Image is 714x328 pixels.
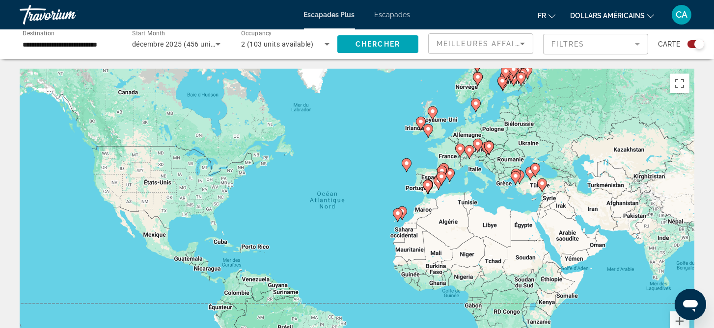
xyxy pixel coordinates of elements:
[304,11,355,19] a: Escapades Plus
[543,33,648,55] button: Filter
[570,8,654,23] button: Changer de devise
[132,40,250,48] span: décembre 2025 (456 units available)
[241,30,272,37] span: Occupancy
[669,4,694,25] button: Menu utilisateur
[356,40,400,48] span: Chercher
[675,289,706,320] iframe: Bouton de lancement de la fenêtre de messagerie
[658,37,680,51] span: Carte
[670,74,689,93] button: Passer en plein écran
[23,30,55,37] span: Destination
[20,2,118,27] a: Travorium
[437,38,525,50] mat-select: Sort by
[538,12,546,20] font: fr
[676,9,687,20] font: CA
[241,40,313,48] span: 2 (103 units available)
[570,12,645,20] font: dollars américains
[337,35,418,53] button: Chercher
[538,8,555,23] button: Changer de langue
[437,40,531,48] span: Meilleures affaires
[375,11,411,19] a: Escapades
[132,30,165,37] span: Start Month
